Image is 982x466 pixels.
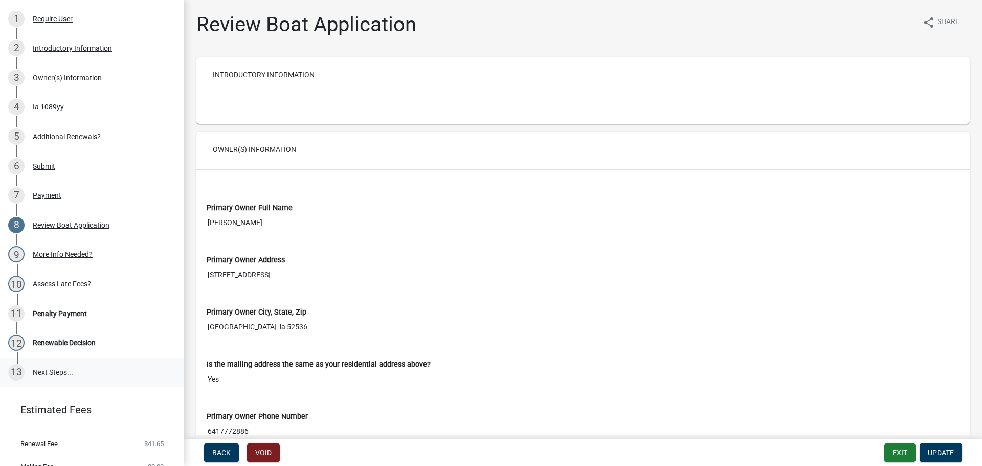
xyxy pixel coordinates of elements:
[207,413,308,420] label: Primary Owner Phone Number
[33,163,55,170] div: Submit
[196,12,416,37] h1: Review Boat Application
[928,449,954,457] span: Update
[33,280,91,287] div: Assess Late Fees?
[20,440,58,447] span: Renewal Fee
[923,16,935,29] i: share
[33,15,73,23] div: Require User
[33,251,93,258] div: More Info Needed?
[212,449,231,457] span: Back
[8,70,25,86] div: 3
[8,246,25,262] div: 9
[914,12,968,32] button: shareShare
[33,339,96,346] div: Renewable Decision
[8,11,25,27] div: 1
[33,74,102,81] div: Owner(s) Information
[207,257,285,264] label: Primary Owner Address
[8,128,25,145] div: 5
[33,133,101,140] div: Additional Renewals?
[8,187,25,204] div: 7
[144,440,164,447] span: $41.65
[205,65,323,84] button: Introductory Information
[8,305,25,322] div: 11
[207,309,306,316] label: Primary Owner City, State, Zip
[207,205,293,212] label: Primary Owner Full Name
[8,99,25,115] div: 4
[920,443,962,462] button: Update
[204,443,239,462] button: Back
[8,276,25,292] div: 10
[8,158,25,174] div: 6
[8,40,25,56] div: 2
[205,140,304,159] button: Owner(s) Information
[33,45,112,52] div: Introductory Information
[8,400,168,420] a: Estimated Fees
[247,443,280,462] button: Void
[8,364,25,381] div: 13
[8,335,25,351] div: 12
[33,103,64,110] div: Ia 1089yy
[33,221,109,229] div: Review Boat Application
[884,443,916,462] button: Exit
[33,192,61,199] div: Payment
[207,361,431,368] label: Is the mailing address the same as your residential address above?
[33,310,87,317] div: Penalty Payment
[937,16,959,29] span: Share
[8,217,25,233] div: 8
